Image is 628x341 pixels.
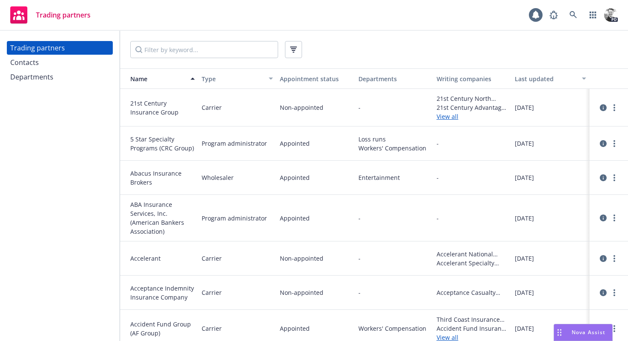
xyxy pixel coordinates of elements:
[123,74,185,83] div: Name
[358,173,430,182] span: Entertainment
[130,254,195,263] span: Accelerant
[355,68,433,89] button: Departments
[515,103,534,112] span: [DATE]
[130,200,195,236] span: ABA Insurance Services, Inc. (American Bankers Association)
[202,139,267,148] span: Program administrator
[130,99,195,117] span: 21st Century Insurance Group
[7,3,94,27] a: Trading partners
[515,74,577,83] div: Last updated
[280,103,323,112] span: Non-appointed
[280,288,323,297] span: Non-appointed
[120,68,198,89] button: Name
[198,68,276,89] button: Type
[433,68,511,89] button: Writing companies
[130,41,278,58] input: Filter by keyword...
[598,213,608,223] a: circleInformation
[130,169,195,187] span: Abacus Insurance Brokers
[280,139,310,148] span: Appointed
[358,135,430,144] span: Loss runs
[437,315,508,324] span: Third Coast Insurance Company
[10,41,65,55] div: Trading partners
[515,214,534,223] span: [DATE]
[7,41,113,55] a: Trading partners
[609,213,619,223] a: more
[202,288,222,297] span: Carrier
[437,74,508,83] div: Writing companies
[511,68,590,89] button: Last updated
[609,323,619,334] a: more
[358,103,361,112] span: -
[7,56,113,69] a: Contacts
[437,112,508,121] a: View all
[10,70,53,84] div: Departments
[609,288,619,298] a: more
[202,103,222,112] span: Carrier
[584,6,602,24] a: Switch app
[437,103,508,112] span: 21st Century Advantage Insurance Company
[437,324,508,333] span: Accident Fund Insurance Company of America
[358,144,430,153] span: Workers' Compensation
[202,254,222,263] span: Carrier
[437,94,508,103] span: 21st Century North America Insurance Company
[598,288,608,298] a: circleInformation
[598,253,608,264] a: circleInformation
[202,74,264,83] div: Type
[202,324,222,333] span: Carrier
[437,139,439,148] span: -
[572,329,605,336] span: Nova Assist
[358,324,430,333] span: Workers' Compensation
[280,74,351,83] div: Appointment status
[515,324,534,333] span: [DATE]
[280,254,323,263] span: Non-appointed
[598,138,608,149] a: circleInformation
[358,74,430,83] div: Departments
[515,173,534,182] span: [DATE]
[437,214,439,223] span: -
[276,68,355,89] button: Appointment status
[609,103,619,113] a: more
[280,214,310,223] span: Appointed
[437,173,439,182] span: -
[437,250,508,259] span: Accelerant National Insurance Company
[10,56,39,69] div: Contacts
[437,288,508,297] span: Acceptance Casualty Insurance Company
[609,253,619,264] a: more
[545,6,562,24] a: Report a Bug
[609,173,619,183] a: more
[565,6,582,24] a: Search
[609,138,619,149] a: more
[130,320,195,338] span: Accident Fund Group (AF Group)
[202,214,267,223] span: Program administrator
[280,324,310,333] span: Appointed
[598,173,608,183] a: circleInformation
[515,254,534,263] span: [DATE]
[515,288,534,297] span: [DATE]
[130,135,195,153] span: 5 Star Specialty Programs (CRC Group)
[554,324,565,341] div: Drag to move
[202,173,234,182] span: Wholesaler
[358,254,361,263] span: -
[598,103,608,113] a: circleInformation
[36,12,91,18] span: Trading partners
[358,288,361,297] span: -
[554,324,613,341] button: Nova Assist
[280,173,310,182] span: Appointed
[130,284,195,302] span: Acceptance Indemnity Insurance Company
[604,8,618,22] img: photo
[515,139,534,148] span: [DATE]
[598,323,608,334] a: circleInformation
[437,259,508,268] span: Accelerant Specialty Insurance Company
[7,70,113,84] a: Departments
[358,214,361,223] span: -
